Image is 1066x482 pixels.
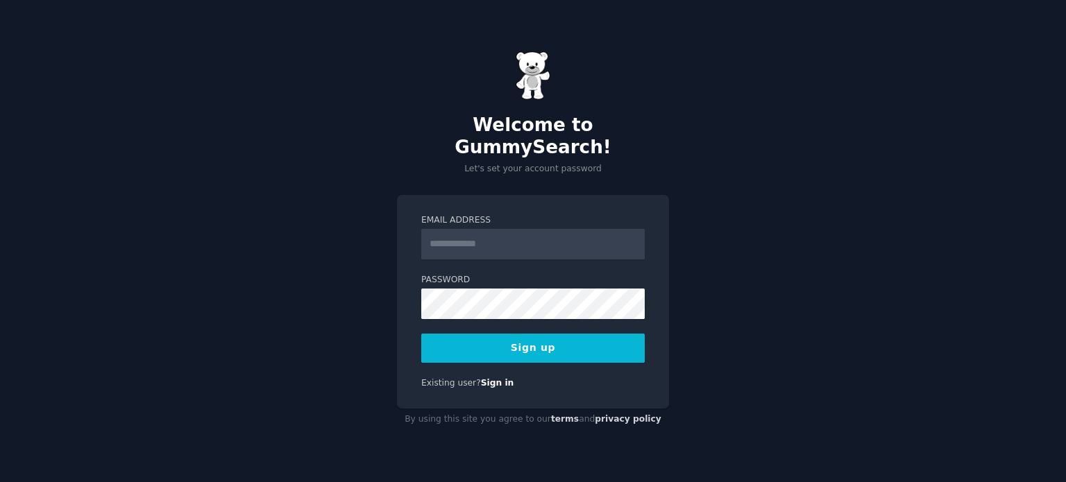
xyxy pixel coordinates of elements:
a: privacy policy [595,414,661,424]
label: Password [421,274,645,286]
img: Gummy Bear [516,51,550,100]
label: Email Address [421,214,645,227]
div: By using this site you agree to our and [397,408,669,431]
p: Let's set your account password [397,163,669,175]
button: Sign up [421,334,645,363]
a: terms [551,414,579,424]
span: Existing user? [421,378,481,388]
a: Sign in [481,378,514,388]
h2: Welcome to GummySearch! [397,114,669,158]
